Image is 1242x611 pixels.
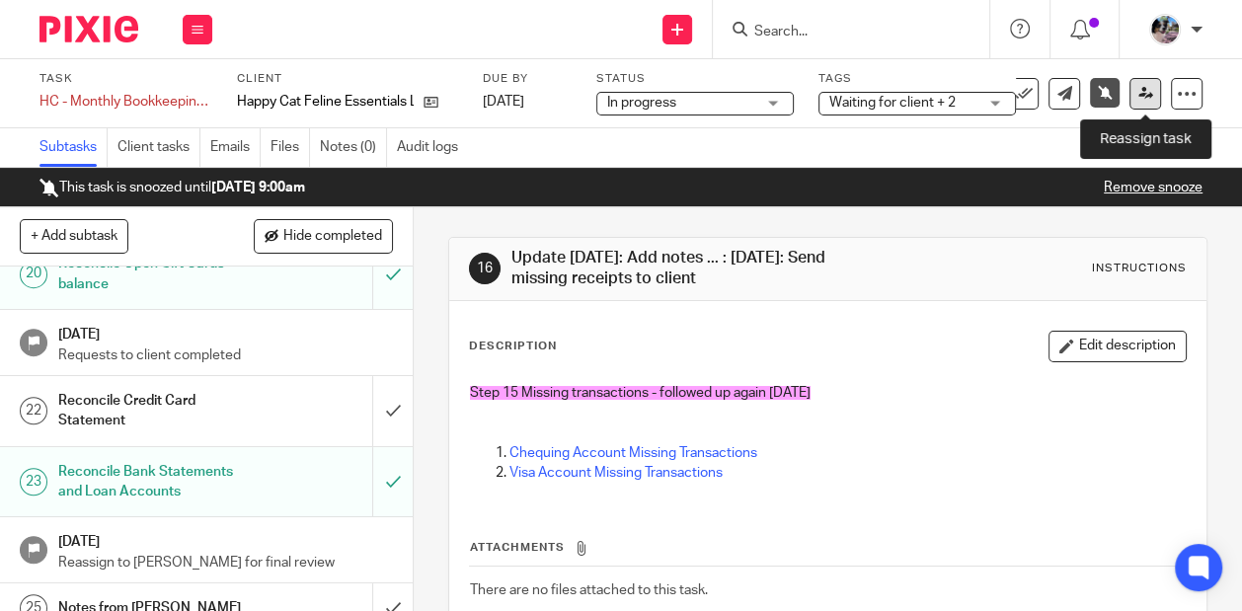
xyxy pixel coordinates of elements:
[511,248,870,290] h1: Update [DATE]: Add notes ... : [DATE]: Send missing receipts to client
[271,128,310,167] a: Files
[829,96,956,110] span: Waiting for client + 2
[818,71,1016,87] label: Tags
[254,219,393,253] button: Hide completed
[469,339,557,354] p: Description
[470,583,708,597] span: There are no files attached to this task.
[39,92,212,112] div: HC - Monthly Bookkeeping - June
[483,71,572,87] label: Due by
[237,92,414,112] p: Happy Cat Feline Essentials Ltd.
[1149,14,1181,45] img: Screen%20Shot%202020-06-25%20at%209.49.30%20AM.png
[1104,181,1203,194] a: Remove snooze
[39,128,108,167] a: Subtasks
[320,128,387,167] a: Notes (0)
[58,386,255,436] h1: Reconcile Credit Card Statement
[1048,331,1187,362] button: Edit description
[283,229,382,245] span: Hide completed
[397,128,468,167] a: Audit logs
[39,71,212,87] label: Task
[20,468,47,496] div: 23
[752,24,930,41] input: Search
[20,219,128,253] button: + Add subtask
[58,457,255,507] h1: Reconcile Bank Statements and Loan Accounts
[58,553,394,573] p: Reassign to [PERSON_NAME] for final review
[483,95,524,109] span: [DATE]
[596,71,794,87] label: Status
[117,128,200,167] a: Client tasks
[58,320,394,344] h1: [DATE]
[211,181,305,194] b: [DATE] 9:00am
[509,446,757,460] a: Chequing Account Missing Transactions
[210,128,261,167] a: Emails
[509,466,723,480] a: Visa Account Missing Transactions
[237,71,458,87] label: Client
[20,397,47,424] div: 22
[39,178,305,197] p: This task is snoozed until
[469,253,501,284] div: 16
[470,386,811,400] span: Step 15 Missing transactions - followed up again [DATE]
[470,542,565,553] span: Attachments
[607,96,676,110] span: In progress
[1092,261,1187,276] div: Instructions
[58,527,394,552] h1: [DATE]
[20,261,47,288] div: 20
[39,16,138,42] img: Pixie
[58,345,394,365] p: Requests to client completed
[58,249,255,299] h1: Reconcile Open Gift Cards balance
